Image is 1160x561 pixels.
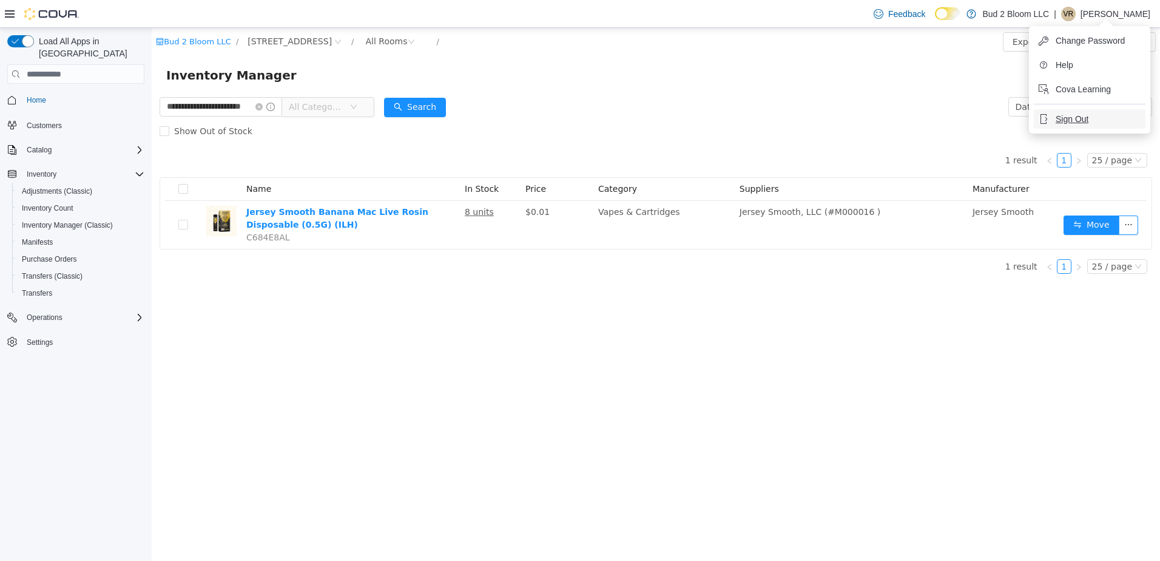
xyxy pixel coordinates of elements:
[854,125,886,140] li: 1 result
[374,179,398,189] span: $0.01
[851,4,985,24] button: Export [STREET_ADDRESS]
[27,338,53,347] span: Settings
[17,252,82,267] a: Purchase Orders
[18,98,106,108] span: Show Out of Stock
[940,126,980,139] div: 25 / page
[95,205,138,214] span: C684E8AL
[891,125,905,140] li: Previous Page
[894,236,902,243] i: icon: left
[982,7,1049,21] p: Bud 2 Bloom LLC
[1056,113,1088,125] span: Sign Out
[137,73,192,85] span: All Categories
[588,179,729,189] span: Jersey Smooth, LLC (#M000016 )
[95,179,277,202] a: Jersey Smooth Banana Mac Live Rosin Disposable (0.5G) (ILH)
[1064,7,1074,21] span: VR
[22,310,67,325] button: Operations
[1061,7,1076,21] div: Valerie Richards
[374,156,394,166] span: Price
[22,186,92,196] span: Adjustments (Classic)
[232,70,294,89] button: icon: searchSearch
[2,309,149,326] button: Operations
[313,179,342,189] u: 8 units
[12,234,149,251] button: Manifests
[2,141,149,158] button: Catalog
[12,285,149,302] button: Transfers
[22,118,67,133] a: Customers
[22,237,53,247] span: Manifests
[22,167,144,182] span: Inventory
[986,75,993,84] i: icon: down
[923,236,931,243] i: icon: right
[104,75,111,83] i: icon: close-circle
[940,232,980,245] div: 25 / page
[22,335,58,350] a: Settings
[1054,7,1056,21] p: |
[17,184,97,199] a: Adjustments (Classic)
[55,178,85,208] img: Jersey Smooth Banana Mac Live Rosin Disposable (0.5G) (ILH) hero shot
[821,156,878,166] span: Manufacturer
[15,38,152,57] span: Inventory Manager
[22,93,51,107] a: Home
[983,129,990,137] i: icon: down
[12,217,149,234] button: Inventory Manager (Classic)
[95,156,120,166] span: Name
[447,156,485,166] span: Category
[12,268,149,285] button: Transfers (Classic)
[200,9,202,18] span: /
[4,10,12,18] i: icon: shop
[17,201,144,216] span: Inventory Count
[22,117,144,132] span: Customers
[821,179,882,189] span: Jersey Smooth
[198,75,206,84] i: icon: down
[17,235,58,250] a: Manifests
[285,9,288,18] span: /
[17,235,144,250] span: Manifests
[2,333,149,351] button: Settings
[22,203,73,213] span: Inventory Count
[27,121,62,131] span: Customers
[588,156,627,166] span: Suppliers
[17,269,144,284] span: Transfers (Classic)
[22,143,144,157] span: Catalog
[22,143,56,157] button: Catalog
[22,167,61,182] button: Inventory
[12,251,149,268] button: Purchase Orders
[854,231,886,246] li: 1 result
[1034,55,1145,75] button: Help
[22,220,113,230] span: Inventory Manager (Classic)
[17,201,78,216] a: Inventory Count
[17,184,144,199] span: Adjustments (Classic)
[920,231,934,246] li: Next Page
[894,129,902,137] i: icon: left
[985,4,1004,24] button: icon: ellipsis
[1081,7,1150,21] p: [PERSON_NAME]
[34,35,144,59] span: Load All Apps in [GEOGRAPHIC_DATA]
[869,2,930,26] a: Feedback
[27,313,62,322] span: Operations
[2,166,149,183] button: Inventory
[1034,80,1145,99] button: Cova Learning
[22,335,144,350] span: Settings
[17,286,57,301] a: Transfers
[24,8,79,20] img: Cova
[22,254,77,264] span: Purchase Orders
[442,173,583,221] td: Vapes & Cartridges
[906,126,919,139] a: 1
[1034,109,1145,129] button: Sign Out
[17,269,87,284] a: Transfers (Classic)
[27,169,56,179] span: Inventory
[27,145,52,155] span: Catalog
[920,125,934,140] li: Next Page
[905,125,920,140] li: 1
[906,232,919,245] a: 1
[17,252,144,267] span: Purchase Orders
[1056,35,1125,47] span: Change Password
[22,271,83,281] span: Transfers (Classic)
[17,286,144,301] span: Transfers
[1056,83,1111,95] span: Cova Learning
[891,231,905,246] li: Previous Page
[905,231,920,246] li: 1
[115,75,123,83] i: icon: info-circle
[214,4,256,22] div: All Rooms
[12,200,149,217] button: Inventory Count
